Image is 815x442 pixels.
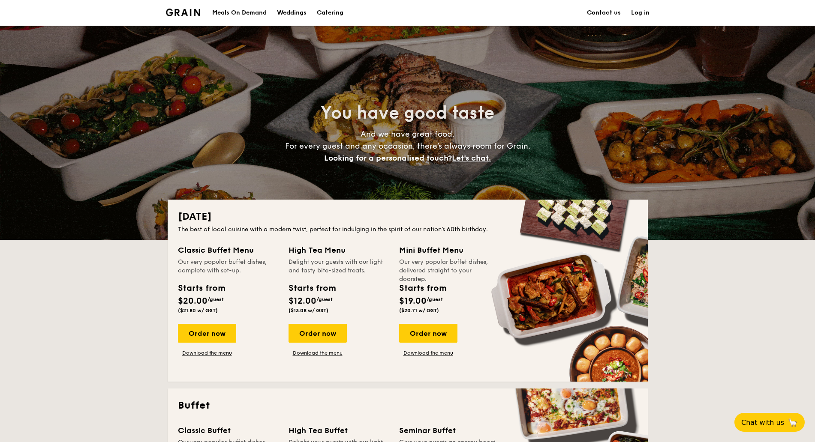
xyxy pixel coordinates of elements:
[321,103,494,123] span: You have good taste
[178,244,278,256] div: Classic Buffet Menu
[166,9,201,16] a: Logotype
[324,153,452,163] span: Looking for a personalised touch?
[178,225,638,234] div: The best of local cuisine with a modern twist, perfect for indulging in the spirit of our nation’...
[178,308,218,314] span: ($21.80 w/ GST)
[399,244,499,256] div: Mini Buffet Menu
[178,282,225,295] div: Starts from
[427,296,443,302] span: /guest
[289,258,389,275] div: Delight your guests with our light and tasty bite-sized treats.
[178,324,236,343] div: Order now
[178,399,638,412] h2: Buffet
[289,244,389,256] div: High Tea Menu
[289,324,347,343] div: Order now
[399,324,457,343] div: Order now
[788,418,798,427] span: 🦙
[289,296,316,306] span: $12.00
[178,258,278,275] div: Our very popular buffet dishes, complete with set-up.
[289,308,328,314] span: ($13.08 w/ GST)
[208,296,224,302] span: /guest
[452,153,491,163] span: Let's chat.
[316,296,333,302] span: /guest
[399,258,499,275] div: Our very popular buffet dishes, delivered straight to your doorstep.
[178,210,638,224] h2: [DATE]
[399,296,427,306] span: $19.00
[289,424,389,436] div: High Tea Buffet
[399,349,457,356] a: Download the menu
[178,296,208,306] span: $20.00
[399,424,499,436] div: Seminar Buffet
[178,424,278,436] div: Classic Buffet
[289,282,335,295] div: Starts from
[178,349,236,356] a: Download the menu
[399,308,439,314] span: ($20.71 w/ GST)
[734,413,805,432] button: Chat with us🦙
[289,349,347,356] a: Download the menu
[166,9,201,16] img: Grain
[399,282,446,295] div: Starts from
[741,418,784,427] span: Chat with us
[285,129,530,163] span: And we have great food. For every guest and any occasion, there’s always room for Grain.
